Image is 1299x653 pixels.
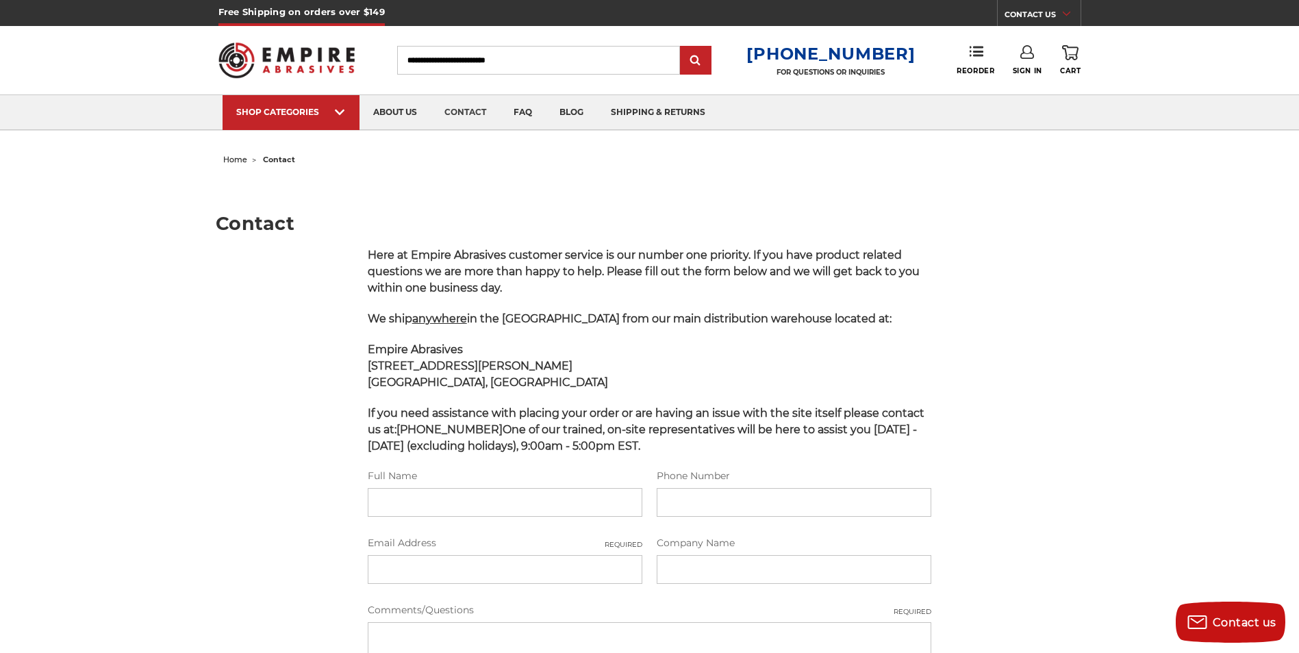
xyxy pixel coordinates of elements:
span: Sign In [1013,66,1042,75]
label: Company Name [657,536,931,550]
a: Reorder [957,45,994,75]
label: Full Name [368,469,642,483]
button: Contact us [1176,602,1285,643]
span: If you need assistance with placing your order or are having an issue with the site itself please... [368,407,924,452]
input: Submit [682,47,709,75]
span: Reorder [957,66,994,75]
a: faq [500,95,546,130]
strong: [STREET_ADDRESS][PERSON_NAME] [GEOGRAPHIC_DATA], [GEOGRAPHIC_DATA] [368,359,608,389]
span: We ship in the [GEOGRAPHIC_DATA] from our main distribution warehouse located at: [368,312,892,325]
a: contact [431,95,500,130]
a: home [223,155,247,164]
span: Cart [1060,66,1081,75]
span: contact [263,155,295,164]
a: Cart [1060,45,1081,75]
label: Email Address [368,536,642,550]
small: Required [605,539,642,550]
a: shipping & returns [597,95,719,130]
a: CONTACT US [1005,7,1081,26]
label: Comments/Questions [368,603,932,617]
span: anywhere [412,312,467,325]
a: [PHONE_NUMBER] [746,44,915,64]
a: blog [546,95,597,130]
span: Contact us [1213,616,1276,629]
a: about us [360,95,431,130]
span: Here at Empire Abrasives customer service is our number one priority. If you have product related... [368,248,920,294]
label: Phone Number [657,469,931,483]
img: Empire Abrasives [218,34,355,87]
strong: [PHONE_NUMBER] [396,423,503,436]
h1: Contact [216,214,1083,233]
small: Required [894,606,931,617]
p: FOR QUESTIONS OR INQUIRIES [746,68,915,77]
span: Empire Abrasives [368,343,463,356]
div: SHOP CATEGORIES [236,107,346,117]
